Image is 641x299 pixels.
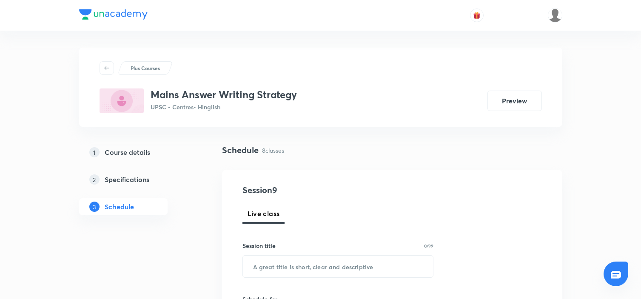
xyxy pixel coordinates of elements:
img: Abhijeet Srivastav [548,8,562,23]
p: Plus Courses [131,64,160,72]
button: avatar [470,9,484,22]
a: Company Logo [79,9,148,22]
p: UPSC - Centres • Hinglish [151,103,297,111]
p: 2 [89,174,100,185]
h4: Session 9 [242,184,398,196]
h4: Schedule [222,144,259,157]
h3: Mains Answer Writing Strategy [151,88,297,101]
input: A great title is short, clear and descriptive [243,256,433,277]
p: 0/99 [424,244,433,248]
p: 1 [89,147,100,157]
a: 2Specifications [79,171,195,188]
img: avatar [473,11,481,19]
h5: Specifications [105,174,149,185]
img: D431F3FC-9166-4616-8C0D-517B985382BC_plus.png [100,88,144,113]
p: 3 [89,202,100,212]
button: Preview [487,91,542,111]
p: 8 classes [262,146,284,155]
a: 1Course details [79,144,195,161]
h5: Schedule [105,202,134,212]
h6: Session title [242,241,276,250]
img: Company Logo [79,9,148,20]
span: Live class [248,208,280,219]
h5: Course details [105,147,150,157]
